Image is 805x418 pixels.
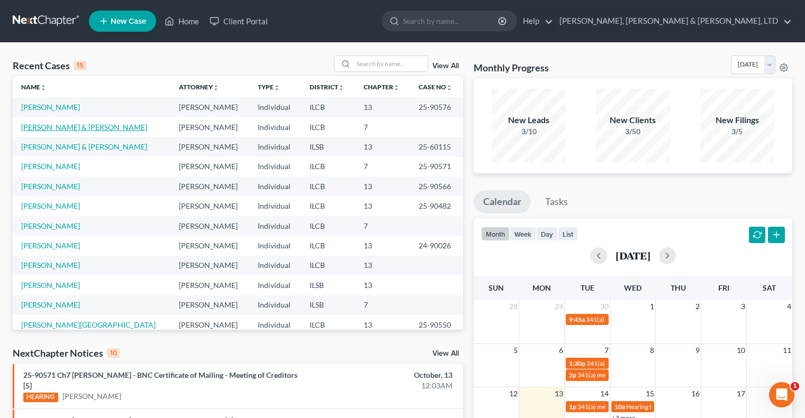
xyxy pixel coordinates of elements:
[419,83,453,91] a: Case Nounfold_more
[518,12,553,31] a: Help
[569,371,576,379] span: 2p
[410,97,463,117] td: 25-90576
[249,315,301,335] td: Individual
[21,320,156,329] a: [PERSON_NAME][GEOGRAPHIC_DATA]
[586,359,689,367] span: 341(a) meeting for [PERSON_NAME]
[170,196,249,216] td: [PERSON_NAME]
[786,300,792,313] span: 4
[558,227,578,241] button: list
[170,256,249,275] td: [PERSON_NAME]
[170,216,249,236] td: [PERSON_NAME]
[558,344,564,357] span: 6
[355,236,410,255] td: 13
[581,283,594,292] span: Tue
[249,236,301,255] td: Individual
[355,315,410,335] td: 13
[355,97,410,117] td: 13
[111,17,146,25] span: New Case
[249,275,301,295] td: Individual
[40,85,47,91] i: unfold_more
[301,117,355,137] td: ILCB
[649,300,655,313] span: 1
[596,114,670,126] div: New Clients
[170,117,249,137] td: [PERSON_NAME]
[310,83,345,91] a: Districtunfold_more
[301,177,355,196] td: ILCB
[446,85,453,91] i: unfold_more
[586,315,688,323] span: 341(a) meeting for [PERSON_NAME]
[671,283,686,292] span: Thu
[536,190,577,213] a: Tasks
[355,216,410,236] td: 7
[170,177,249,196] td: [PERSON_NAME]
[13,347,120,359] div: NextChapter Notices
[316,370,453,380] div: October, 13
[170,275,249,295] td: [PERSON_NAME]
[736,344,746,357] span: 10
[410,157,463,177] td: 25-90571
[791,382,799,391] span: 1
[301,275,355,295] td: ILSB
[249,256,301,275] td: Individual
[769,382,794,407] iframe: Intercom live chat
[13,59,86,72] div: Recent Cases
[614,403,625,411] span: 10a
[474,190,531,213] a: Calendar
[492,126,566,137] div: 3/10
[338,85,345,91] i: unfold_more
[474,61,549,74] h3: Monthly Progress
[355,117,410,137] td: 7
[21,162,80,171] a: [PERSON_NAME]
[700,114,774,126] div: New Filings
[204,12,273,31] a: Client Portal
[718,283,729,292] span: Fri
[249,117,301,137] td: Individual
[510,227,536,241] button: week
[577,371,680,379] span: 341(a) meeting for [PERSON_NAME]
[21,123,147,132] a: [PERSON_NAME] & [PERSON_NAME]
[569,315,585,323] span: 9:45a
[512,344,519,357] span: 5
[694,344,701,357] span: 9
[596,126,670,137] div: 3/50
[569,359,585,367] span: 1:30p
[569,403,576,411] span: 1p
[740,300,746,313] span: 3
[249,216,301,236] td: Individual
[403,11,500,31] input: Search by name...
[782,344,792,357] span: 11
[492,114,566,126] div: New Leads
[554,387,564,400] span: 13
[645,387,655,400] span: 15
[21,261,80,270] a: [PERSON_NAME]
[107,348,120,358] div: 10
[170,236,249,255] td: [PERSON_NAME]
[410,137,463,156] td: 25-60115
[355,295,410,315] td: 7
[21,221,80,230] a: [PERSON_NAME]
[410,315,463,335] td: 25-90550
[626,403,709,411] span: Hearing for [PERSON_NAME]
[624,283,641,292] span: Wed
[170,97,249,117] td: [PERSON_NAME]
[21,241,80,250] a: [PERSON_NAME]
[354,56,428,71] input: Search by name...
[355,275,410,295] td: 13
[21,300,80,309] a: [PERSON_NAME]
[301,295,355,315] td: ILSB
[170,157,249,177] td: [PERSON_NAME]
[301,315,355,335] td: ILCB
[274,85,280,91] i: unfold_more
[616,250,650,261] h2: [DATE]
[249,177,301,196] td: Individual
[301,137,355,156] td: ILSB
[700,126,774,137] div: 3/5
[62,391,121,402] a: [PERSON_NAME]
[554,300,564,313] span: 29
[301,216,355,236] td: ILCB
[736,387,746,400] span: 17
[21,182,80,191] a: [PERSON_NAME]
[432,350,459,357] a: View All
[694,300,701,313] span: 2
[554,12,792,31] a: [PERSON_NAME], [PERSON_NAME] & [PERSON_NAME], LTD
